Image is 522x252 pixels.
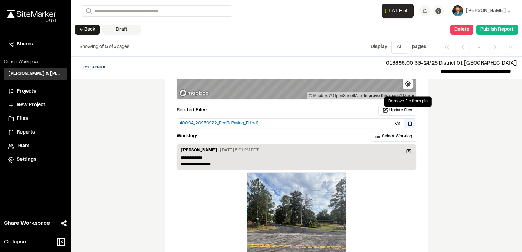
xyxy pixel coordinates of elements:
div: 400.04_20250922_RedRdPaving_PH.pdf [180,120,258,126]
p: Current Workspace [4,59,67,65]
span: Team [17,142,29,150]
a: Shares [8,41,63,48]
span: 1 [472,41,485,54]
button: Find my location [403,79,413,89]
p: [PERSON_NAME] [181,147,217,155]
p: Worklog: [177,132,197,140]
button: Publish Report [476,25,518,35]
button: All [391,41,408,54]
p: Display [371,43,387,51]
span: Select Worklog [382,133,412,139]
a: Maxar [399,93,414,98]
button: Open AI Assistant [382,4,414,18]
span: Files [17,115,28,123]
a: Reports [8,129,63,136]
span: Projects [17,88,36,95]
span: Shares [17,41,33,48]
span: 5 [113,45,116,49]
span: 013896.00 33-24/25 [386,61,438,66]
p: of pages [79,43,129,51]
span: Reports [17,129,35,136]
img: rebrand.png [7,10,56,18]
a: OpenStreetMap [329,93,362,98]
span: Settings [17,156,36,164]
div: Draft [102,25,141,35]
span: New Project [17,101,45,109]
p: page s [412,43,426,51]
a: Team [8,142,63,150]
h3: [PERSON_NAME] & [PERSON_NAME] Inc. [8,71,63,77]
button: Delete [450,25,473,35]
span: Share Workspace [4,219,50,227]
span: Showing of [79,45,105,49]
button: Update files [378,105,416,116]
span: [PERSON_NAME] [466,7,506,15]
span: Collapse [4,238,26,246]
div: Open AI Assistant [382,4,416,18]
img: file [77,62,111,73]
button: [PERSON_NAME] [452,5,511,16]
button: Select Worklog [371,131,416,142]
button: Search [82,5,94,17]
a: Mapbox [309,93,328,98]
p: [DATE] 5:01 PM EDT [220,147,259,153]
a: Files [8,115,63,123]
span: AI Help [391,7,411,15]
div: Remove file from pin [384,96,432,107]
button: ← Back [75,25,100,35]
p: Related Files: [177,105,416,116]
a: Map feedback [364,93,398,98]
a: Projects [8,88,63,95]
p: District 01 [GEOGRAPHIC_DATA] [116,60,517,67]
nav: Navigation [440,41,518,54]
a: New Project [8,101,63,109]
span: Update files [389,107,412,113]
a: Mapbox logo [179,89,209,97]
img: User [452,5,463,16]
div: Oh geez...please don't... [7,18,56,24]
span: 5 [105,45,108,49]
a: Settings [8,156,63,164]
